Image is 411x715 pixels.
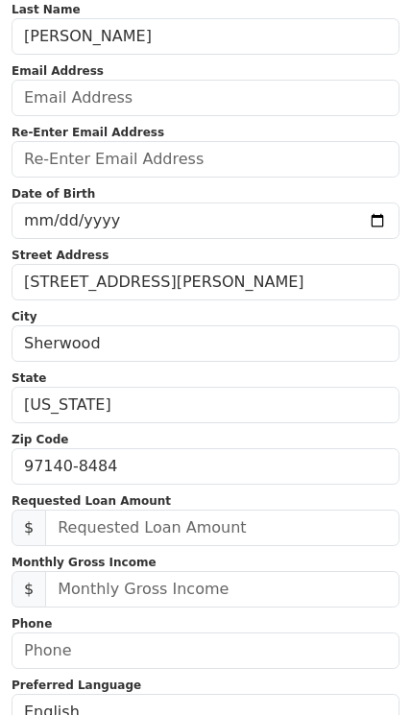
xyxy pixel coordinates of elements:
strong: Street Address [12,249,109,262]
strong: Re-Enter Email Address [12,126,164,139]
strong: State [12,371,46,385]
span: $ [12,571,46,608]
input: Last Name [12,18,399,55]
input: Requested Loan Amount [45,510,399,546]
input: Street Address [12,264,399,300]
input: Monthly Gross Income [45,571,399,608]
span: $ [12,510,46,546]
strong: Date of Birth [12,187,95,201]
strong: Preferred Language [12,679,141,692]
strong: Zip Code [12,433,68,446]
strong: Phone [12,617,52,631]
input: Zip Code [12,448,399,485]
input: Re-Enter Email Address [12,141,399,178]
input: City [12,325,399,362]
p: Monthly Gross Income [12,554,399,571]
input: Phone [12,632,399,669]
strong: City [12,310,36,323]
strong: Last Name [12,3,81,16]
strong: Requested Loan Amount [12,494,171,508]
strong: Email Address [12,64,104,78]
input: Email Address [12,80,399,116]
